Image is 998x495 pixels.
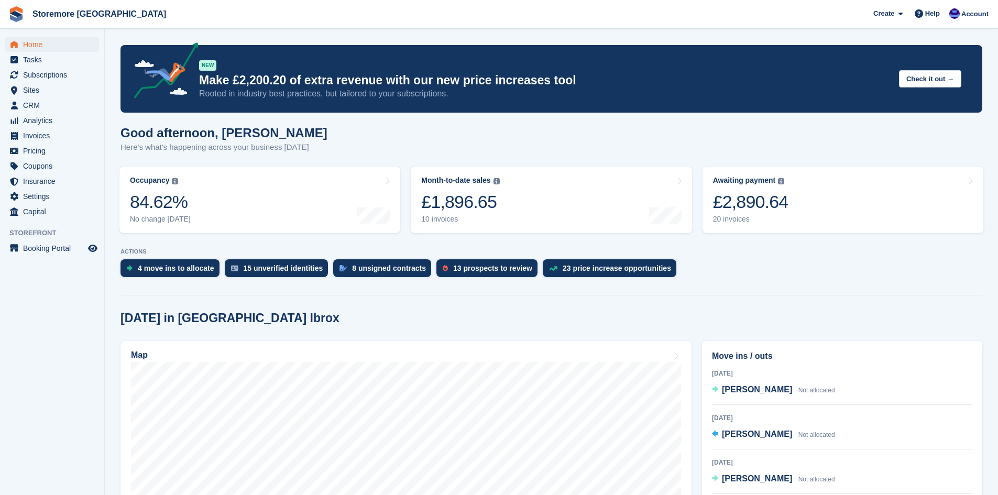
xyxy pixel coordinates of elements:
span: Account [961,9,989,19]
div: 15 unverified identities [244,264,323,272]
div: 13 prospects to review [453,264,532,272]
a: menu [5,241,99,256]
a: 13 prospects to review [436,259,543,282]
a: [PERSON_NAME] Not allocated [712,383,835,397]
span: Pricing [23,144,86,158]
div: 8 unsigned contracts [352,264,426,272]
span: Insurance [23,174,86,189]
img: stora-icon-8386f47178a22dfd0bd8f6a31ec36ba5ce8667c1dd55bd0f319d3a0aa187defe.svg [8,6,24,22]
a: menu [5,37,99,52]
a: [PERSON_NAME] Not allocated [712,428,835,442]
img: icon-info-grey-7440780725fd019a000dd9b08b2336e03edf1995a4989e88bcd33f0948082b44.svg [493,178,500,184]
a: menu [5,83,99,97]
a: Preview store [86,242,99,255]
span: Home [23,37,86,52]
span: Help [925,8,940,19]
a: menu [5,98,99,113]
img: icon-info-grey-7440780725fd019a000dd9b08b2336e03edf1995a4989e88bcd33f0948082b44.svg [172,178,178,184]
div: 84.62% [130,191,191,213]
p: Here's what's happening across your business [DATE] [120,141,327,153]
img: icon-info-grey-7440780725fd019a000dd9b08b2336e03edf1995a4989e88bcd33f0948082b44.svg [778,178,784,184]
img: move_ins_to_allocate_icon-fdf77a2bb77ea45bf5b3d319d69a93e2d87916cf1d5bf7949dd705db3b84f3ca.svg [127,265,133,271]
h2: Map [131,350,148,360]
img: price-adjustments-announcement-icon-8257ccfd72463d97f412b2fc003d46551f7dbcb40ab6d574587a9cd5c0d94... [125,42,199,102]
a: 23 price increase opportunities [543,259,682,282]
a: menu [5,52,99,67]
a: 4 move ins to allocate [120,259,225,282]
a: menu [5,113,99,128]
span: CRM [23,98,86,113]
div: 10 invoices [421,215,499,224]
a: Month-to-date sales £1,896.65 10 invoices [411,167,692,233]
span: Tasks [23,52,86,67]
span: Create [873,8,894,19]
a: menu [5,189,99,204]
div: No change [DATE] [130,215,191,224]
a: menu [5,68,99,82]
span: Coupons [23,159,86,173]
span: [PERSON_NAME] [722,430,792,438]
h2: [DATE] in [GEOGRAPHIC_DATA] Ibrox [120,311,339,325]
span: Settings [23,189,86,204]
div: Awaiting payment [713,176,776,185]
a: Awaiting payment £2,890.64 20 invoices [703,167,983,233]
div: Occupancy [130,176,169,185]
a: [PERSON_NAME] Not allocated [712,472,835,486]
span: Not allocated [798,387,835,394]
div: NEW [199,60,216,71]
a: Storemore [GEOGRAPHIC_DATA] [28,5,170,23]
img: verify_identity-adf6edd0f0f0b5bbfe63781bf79b02c33cf7c696d77639b501bdc392416b5a36.svg [231,265,238,271]
span: Storefront [9,228,104,238]
a: 15 unverified identities [225,259,334,282]
div: 23 price increase opportunities [563,264,671,272]
a: menu [5,144,99,158]
span: Not allocated [798,431,835,438]
a: menu [5,159,99,173]
div: 20 invoices [713,215,788,224]
span: Booking Portal [23,241,86,256]
span: Subscriptions [23,68,86,82]
div: £1,896.65 [421,191,499,213]
p: Rooted in industry best practices, but tailored to your subscriptions. [199,88,891,100]
span: Not allocated [798,476,835,483]
span: Invoices [23,128,86,143]
p: Make £2,200.20 of extra revenue with our new price increases tool [199,73,891,88]
a: menu [5,174,99,189]
h1: Good afternoon, [PERSON_NAME] [120,126,327,140]
img: Angela [949,8,960,19]
img: prospect-51fa495bee0391a8d652442698ab0144808aea92771e9ea1ae160a38d050c398.svg [443,265,448,271]
a: 8 unsigned contracts [333,259,436,282]
span: Capital [23,204,86,219]
span: Analytics [23,113,86,128]
img: price_increase_opportunities-93ffe204e8149a01c8c9dc8f82e8f89637d9d84a8eef4429ea346261dce0b2c0.svg [549,266,557,271]
div: [DATE] [712,458,972,467]
div: 4 move ins to allocate [138,264,214,272]
span: [PERSON_NAME] [722,474,792,483]
a: menu [5,128,99,143]
div: Month-to-date sales [421,176,490,185]
div: [DATE] [712,369,972,378]
h2: Move ins / outs [712,350,972,362]
img: contract_signature_icon-13c848040528278c33f63329250d36e43548de30e8caae1d1a13099fd9432cc5.svg [339,265,347,271]
p: ACTIONS [120,248,982,255]
span: Sites [23,83,86,97]
a: Occupancy 84.62% No change [DATE] [119,167,400,233]
div: [DATE] [712,413,972,423]
span: [PERSON_NAME] [722,385,792,394]
a: menu [5,204,99,219]
div: £2,890.64 [713,191,788,213]
button: Check it out → [899,70,961,87]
